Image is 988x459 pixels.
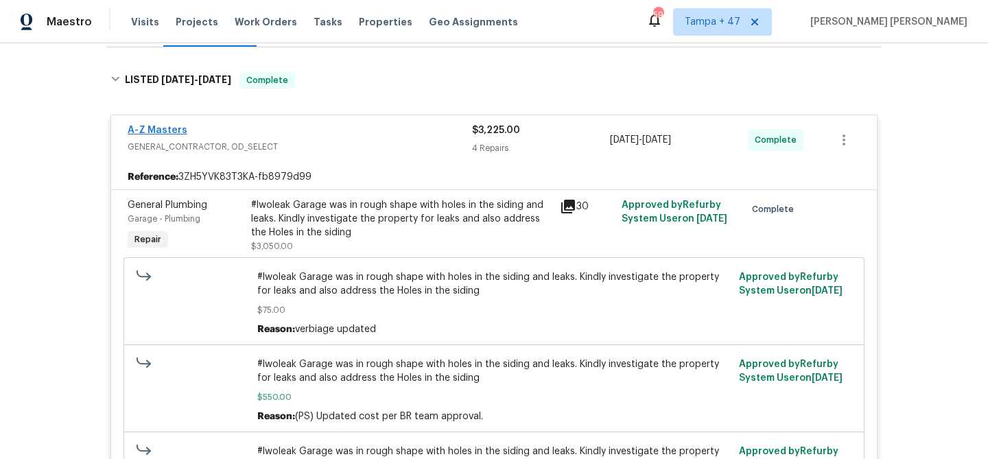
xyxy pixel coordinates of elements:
span: Tasks [314,17,342,27]
span: Work Orders [235,15,297,29]
span: GENERAL_CONTRACTOR, OD_SELECT [128,140,472,154]
span: Visits [131,15,159,29]
span: General Plumbing [128,200,207,210]
span: $3,050.00 [251,242,293,250]
span: [DATE] [812,286,843,296]
span: [PERSON_NAME] [PERSON_NAME] [805,15,967,29]
div: 3ZH5YVK83T3KA-fb8979d99 [111,165,877,189]
span: (PS) Updated cost per BR team approval. [295,412,483,421]
span: [DATE] [696,214,727,224]
h6: LISTED [125,72,231,89]
span: Repair [129,233,167,246]
span: #lwoleak Garage was in rough shape with holes in the siding and leaks. Kindly investigate the pro... [257,270,731,298]
span: Complete [755,133,802,147]
span: $3,225.00 [472,126,520,135]
span: $75.00 [257,303,731,317]
span: Complete [241,73,294,87]
span: Approved by Refurby System User on [622,200,727,224]
span: Geo Assignments [429,15,518,29]
div: LISTED [DATE]-[DATE]Complete [106,58,882,102]
span: Approved by Refurby System User on [739,272,843,296]
span: $550.00 [257,390,731,404]
span: verbiage updated [295,325,376,334]
span: [DATE] [161,75,194,84]
span: - [161,75,231,84]
span: [DATE] [610,135,639,145]
span: Reason: [257,325,295,334]
div: #lwoleak Garage was in rough shape with holes in the siding and leaks. Kindly investigate the pro... [251,198,552,239]
span: Projects [176,15,218,29]
span: [DATE] [642,135,671,145]
span: Tampa + 47 [685,15,740,29]
span: Garage - Plumbing [128,215,200,223]
span: Complete [752,202,799,216]
span: Reason: [257,412,295,421]
span: Maestro [47,15,92,29]
span: Properties [359,15,412,29]
div: 4 Repairs [472,141,610,155]
span: [DATE] [198,75,231,84]
span: - [610,133,671,147]
span: [DATE] [812,373,843,383]
div: 596 [653,8,663,22]
a: A-Z Masters [128,126,187,135]
b: Reference: [128,170,178,184]
span: Approved by Refurby System User on [739,360,843,383]
span: #lwoleak Garage was in rough shape with holes in the siding and leaks. Kindly investigate the pro... [257,357,731,385]
div: 30 [560,198,613,215]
